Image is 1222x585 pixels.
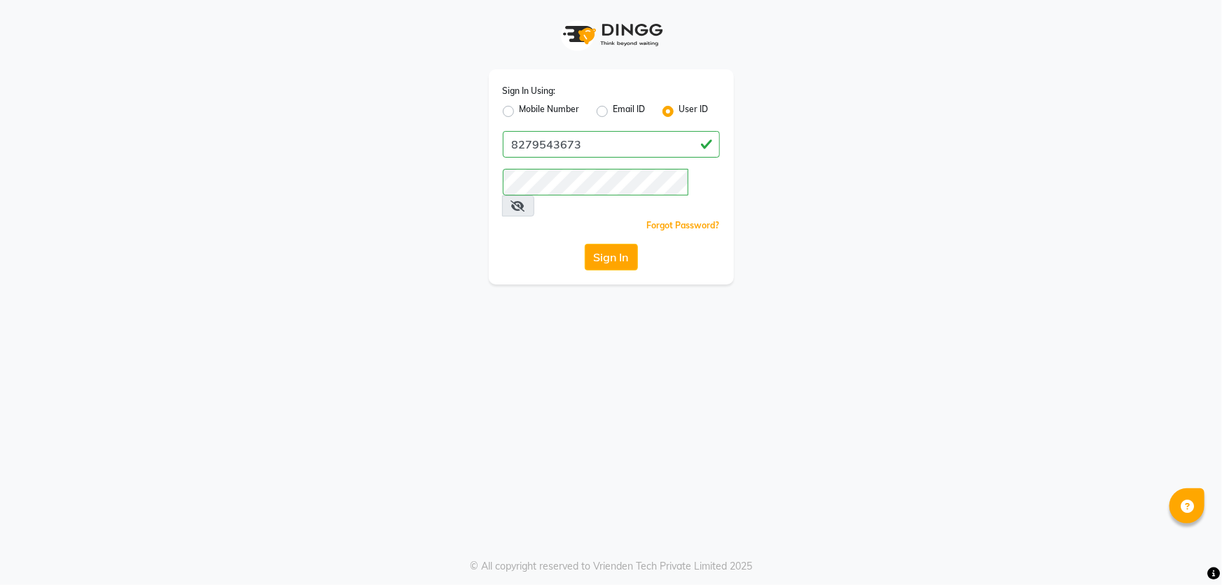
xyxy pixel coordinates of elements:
[647,220,720,230] a: Forgot Password?
[613,103,646,120] label: Email ID
[679,103,709,120] label: User ID
[503,169,688,195] input: Username
[520,103,580,120] label: Mobile Number
[585,244,638,270] button: Sign In
[555,14,667,55] img: logo1.svg
[503,85,556,97] label: Sign In Using:
[503,131,720,158] input: Username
